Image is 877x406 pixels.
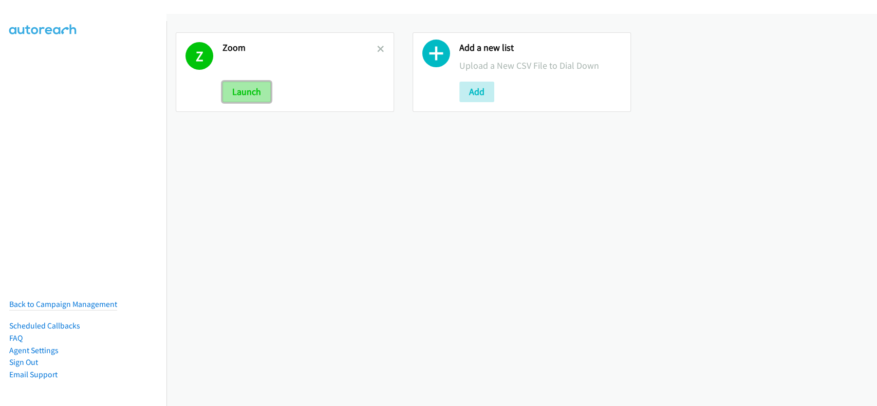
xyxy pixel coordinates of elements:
a: Back to Campaign Management [9,299,117,309]
a: Scheduled Callbacks [9,321,80,331]
a: FAQ [9,333,23,343]
a: Email Support [9,370,58,379]
button: Add [459,82,494,102]
a: Sign Out [9,357,38,367]
p: Upload a New CSV File to Dial Down [459,59,621,72]
button: Launch [222,82,271,102]
h2: Zoom [222,42,377,54]
h2: Add a new list [459,42,621,54]
h1: Z [185,42,213,70]
a: Agent Settings [9,345,59,355]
